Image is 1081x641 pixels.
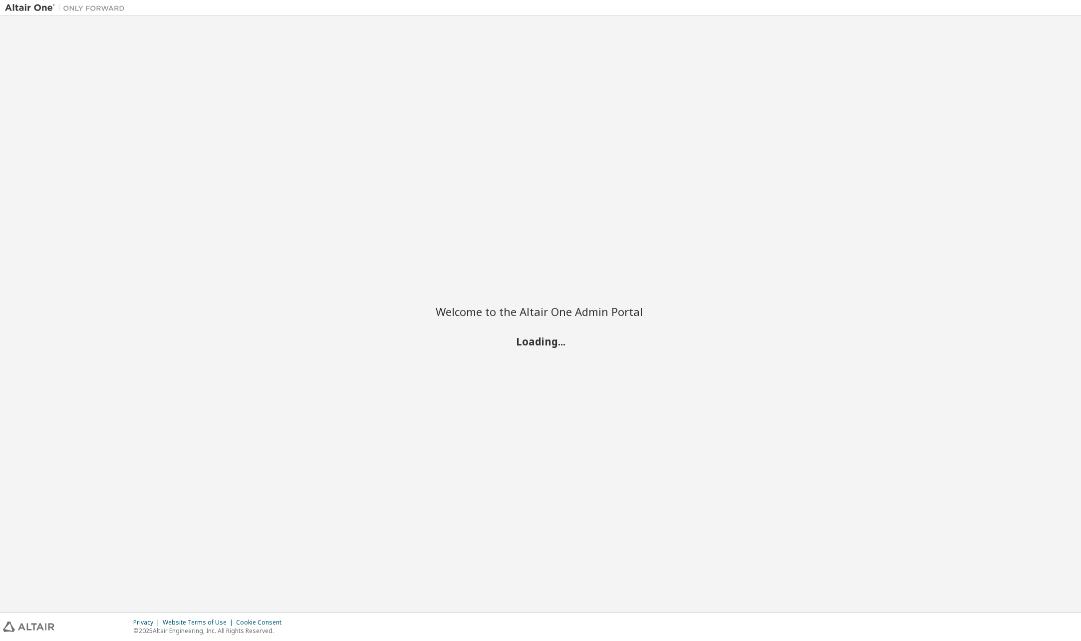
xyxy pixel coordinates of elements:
img: altair_logo.svg [3,622,54,632]
img: Altair One [5,3,130,13]
div: Cookie Consent [236,619,287,627]
h2: Loading... [436,335,645,348]
p: © 2025 Altair Engineering, Inc. All Rights Reserved. [133,627,287,635]
div: Website Terms of Use [163,619,236,627]
div: Privacy [133,619,163,627]
h2: Welcome to the Altair One Admin Portal [436,305,645,319]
